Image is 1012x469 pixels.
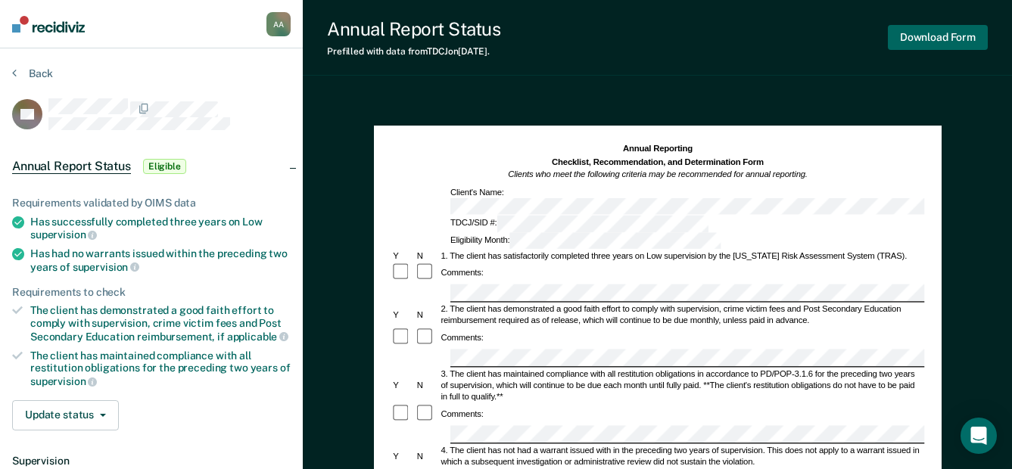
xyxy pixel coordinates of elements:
[391,309,415,321] div: Y
[12,159,131,174] span: Annual Report Status
[327,46,500,57] div: Prefilled with data from TDCJ on [DATE] .
[391,450,415,461] div: Y
[30,304,291,343] div: The client has demonstrated a good faith effort to comply with supervision, crime victim fees and...
[30,349,291,388] div: The client has maintained compliance with all restitution obligations for the preceding two years of
[266,12,291,36] button: AA
[12,400,119,430] button: Update status
[439,267,485,278] div: Comments:
[12,286,291,299] div: Requirements to check
[439,332,485,343] div: Comments:
[415,309,439,321] div: N
[12,67,53,80] button: Back
[439,444,924,467] div: 4. The client has not had a warrant issued with in the preceding two years of supervision. This d...
[12,16,85,33] img: Recidiviz
[227,331,288,343] span: applicable
[439,368,924,402] div: 3. The client has maintained compliance with all restitution obligations in accordance to PD/POP-...
[448,232,722,249] div: Eligibility Month:
[391,250,415,262] div: Y
[508,169,808,179] em: Clients who meet the following criteria may be recommended for annual reporting.
[448,186,949,214] div: Client's Name:
[143,159,186,174] span: Eligible
[30,216,291,241] div: Has successfully completed three years on Low
[439,408,485,420] div: Comments:
[12,455,291,467] dt: Supervision
[415,450,439,461] div: N
[391,380,415,391] div: Y
[415,380,439,391] div: N
[552,157,764,166] strong: Checklist, Recommendation, and Determination Form
[961,418,997,454] div: Open Intercom Messenger
[30,375,97,387] span: supervision
[439,250,924,262] div: 1. The client has satisfactorily completed three years on Low supervision by the [US_STATE] Risk ...
[623,144,693,154] strong: Annual Reporting
[327,18,500,40] div: Annual Report Status
[30,228,97,241] span: supervision
[30,247,291,273] div: Has had no warrants issued within the preceding two years of
[12,197,291,210] div: Requirements validated by OIMS data
[73,261,139,273] span: supervision
[266,12,291,36] div: A A
[888,25,988,50] button: Download Form
[415,250,439,262] div: N
[439,303,924,326] div: 2. The client has demonstrated a good faith effort to comply with supervision, crime victim fees ...
[448,216,710,232] div: TDCJ/SID #:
